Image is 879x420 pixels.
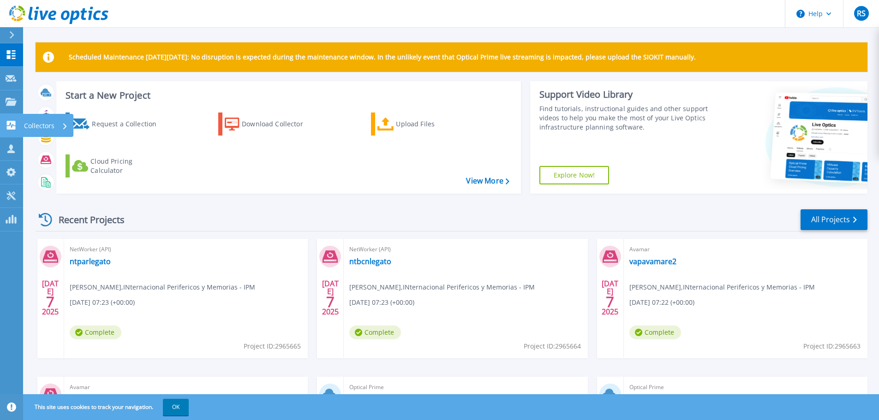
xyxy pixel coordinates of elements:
div: Support Video Library [539,89,712,101]
a: Download Collector [218,112,321,136]
span: Complete [349,325,401,339]
span: [PERSON_NAME] , INternacional Perifericos y Memorias - IPM [629,282,815,292]
span: 7 [46,298,54,306]
a: All Projects [801,209,867,230]
span: NetWorker (API) [70,244,302,254]
span: [DATE] 07:23 (+00:00) [349,297,414,308]
div: [DATE] 2025 [601,281,619,314]
span: RS [857,10,866,17]
span: This site uses cookies to track your navigation. [25,399,189,415]
span: Complete [629,325,681,339]
span: Complete [70,325,121,339]
a: Explore Now! [539,166,610,184]
span: Optical Prime [629,382,862,392]
div: Cloud Pricing Calculator [90,157,164,175]
span: Avamar [629,244,862,254]
span: [DATE] 07:23 (+00:00) [70,297,135,308]
a: Cloud Pricing Calculator [66,154,168,177]
div: [DATE] 2025 [322,281,339,314]
a: Upload Files [371,112,474,136]
div: Download Collector [242,115,316,133]
p: Collectors [24,114,54,138]
a: Request a Collection [66,112,168,136]
div: Find tutorials, instructional guides and other support videos to help you make the most of your L... [539,104,712,132]
span: 7 [326,298,335,306]
span: [DATE] 07:22 (+00:00) [629,297,694,308]
button: OK [163,399,189,415]
span: 7 [606,298,614,306]
span: Optical Prime [349,382,582,392]
div: [DATE] 2025 [42,281,59,314]
p: Scheduled Maintenance [DATE][DATE]: No disruption is expected during the maintenance window. In t... [69,53,696,61]
a: ntbcnlegato [349,257,391,266]
a: View More [466,177,509,185]
a: ntparlegato [70,257,111,266]
span: [PERSON_NAME] , INternacional Perifericos y Memorias - IPM [349,282,535,292]
span: NetWorker (API) [349,244,582,254]
span: [PERSON_NAME] , INternacional Perifericos y Memorias - IPM [70,282,255,292]
span: Project ID: 2965664 [524,341,581,351]
a: vapavamare2 [629,257,676,266]
span: Project ID: 2965663 [803,341,861,351]
div: Recent Projects [36,208,137,231]
span: Project ID: 2965665 [244,341,301,351]
span: Avamar [70,382,302,392]
h3: Start a New Project [66,90,509,101]
div: Request a Collection [92,115,166,133]
div: Upload Files [396,115,470,133]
